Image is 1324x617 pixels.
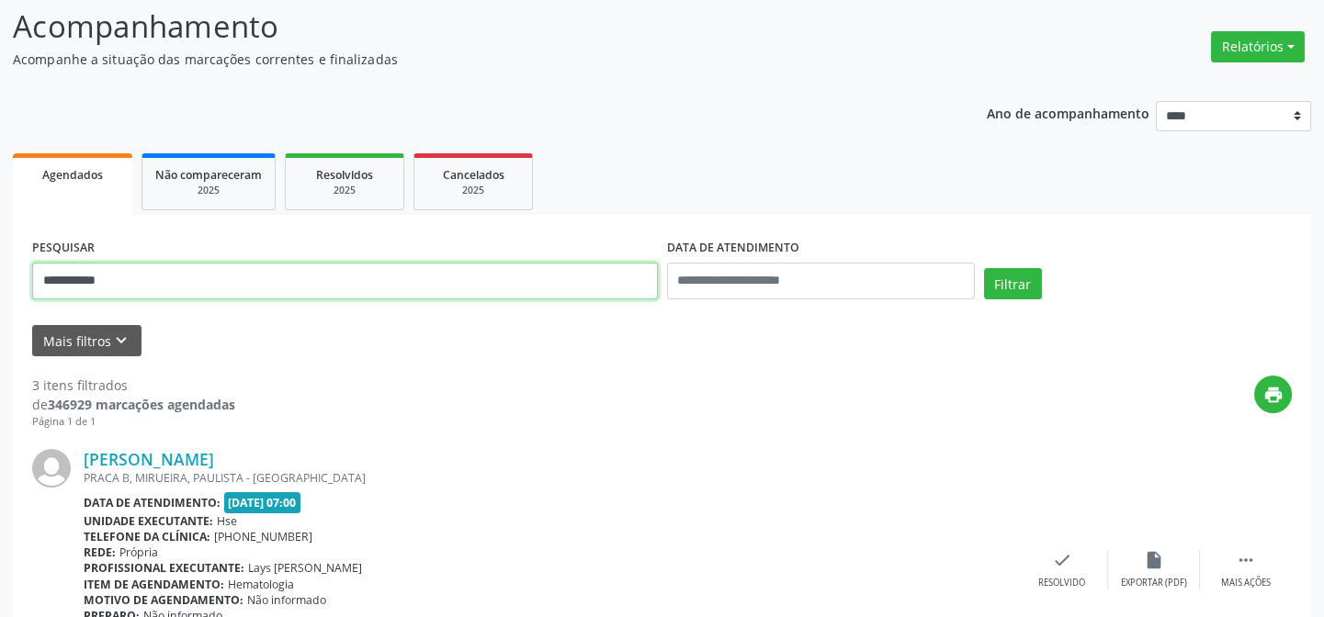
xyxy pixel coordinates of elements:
img: img [32,449,71,488]
span: Hematologia [228,577,294,592]
div: PRACA B, MIRUEIRA, PAULISTA - [GEOGRAPHIC_DATA] [84,470,1016,486]
i: insert_drive_file [1144,550,1164,570]
button: Mais filtroskeyboard_arrow_down [32,325,141,357]
div: 3 itens filtrados [32,376,235,395]
span: Hse [217,513,237,529]
div: Resolvido [1038,577,1085,589]
label: DATA DE ATENDIMENTO [667,234,799,263]
b: Rede: [84,544,116,560]
strong: 346929 marcações agendadas [48,396,235,413]
span: [DATE] 07:00 [224,492,301,513]
a: [PERSON_NAME] [84,449,214,469]
button: Relatórios [1211,31,1305,62]
span: Agendados [42,167,103,183]
p: Ano de acompanhamento [987,101,1149,124]
b: Profissional executante: [84,560,244,576]
b: Data de atendimento: [84,495,221,510]
div: 2025 [427,184,519,197]
i: check [1052,550,1072,570]
div: Página 1 de 1 [32,414,235,430]
i: print [1263,385,1284,405]
div: 2025 [155,184,262,197]
button: Filtrar [984,268,1042,299]
b: Telefone da clínica: [84,529,210,544]
span: Própria [119,544,158,560]
span: Lays [PERSON_NAME] [248,560,362,576]
div: Exportar (PDF) [1121,577,1187,589]
b: Unidade executante: [84,513,213,529]
p: Acompanhe a situação das marcações correntes e finalizadas [13,50,922,69]
label: PESQUISAR [32,234,95,263]
b: Motivo de agendamento: [84,592,243,608]
p: Acompanhamento [13,4,922,50]
i: keyboard_arrow_down [111,331,131,351]
span: [PHONE_NUMBER] [214,529,312,544]
span: Resolvidos [316,167,373,183]
span: Não informado [247,592,326,608]
i:  [1236,550,1256,570]
div: de [32,395,235,414]
b: Item de agendamento: [84,577,224,592]
div: Mais ações [1221,577,1271,589]
button: print [1254,376,1292,413]
div: 2025 [299,184,390,197]
span: Não compareceram [155,167,262,183]
span: Cancelados [443,167,504,183]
